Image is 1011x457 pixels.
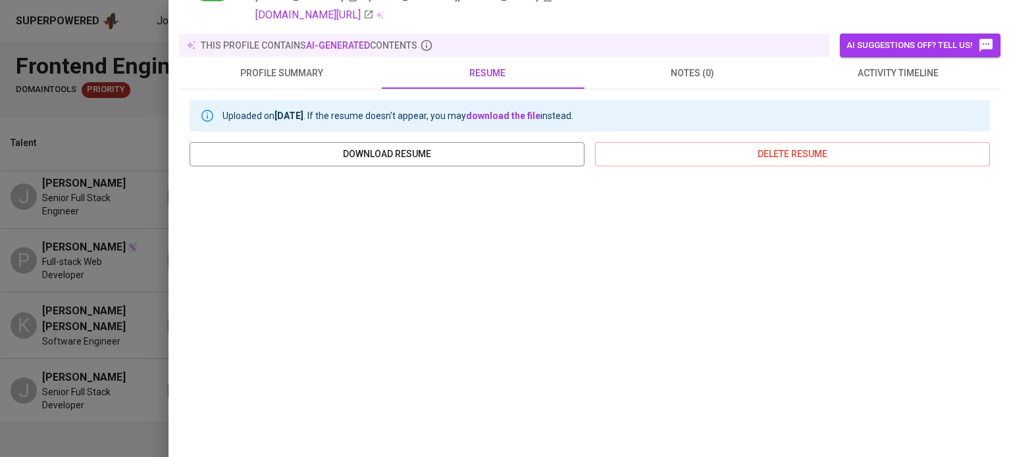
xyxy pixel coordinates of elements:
[595,142,990,166] button: delete resume
[466,110,540,121] a: download the file
[200,146,574,162] span: download resume
[274,110,303,121] b: [DATE]
[255,7,374,23] a: [DOMAIN_NAME][URL]
[187,65,376,82] span: profile summary
[222,104,573,128] div: Uploaded on . If the resume doesn't appear, you may instead.
[190,142,584,166] button: download resume
[598,65,787,82] span: notes (0)
[606,146,979,162] span: delete resume
[803,65,993,82] span: activity timeline
[840,34,1000,57] button: AI suggestions off? Tell us!
[846,37,994,53] span: AI suggestions off? Tell us!
[392,65,582,82] span: resume
[201,39,417,52] p: this profile contains contents
[306,40,370,51] span: AI-generated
